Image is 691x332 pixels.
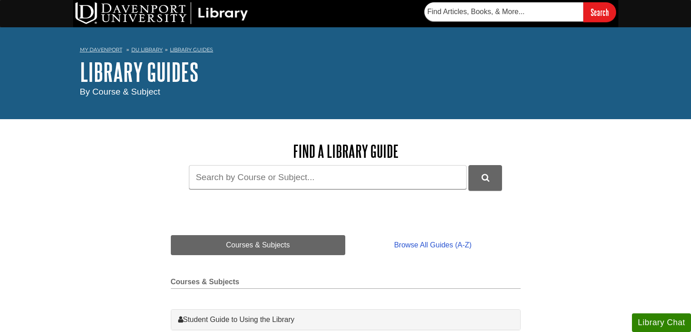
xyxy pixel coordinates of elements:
a: Library Guides [170,46,213,53]
input: Search [583,2,616,22]
a: Browse All Guides (A-Z) [345,235,520,255]
h2: Courses & Subjects [171,278,521,289]
button: Library Chat [632,313,691,332]
h2: Find a Library Guide [171,142,521,161]
form: Searches DU Library's articles, books, and more [424,2,616,22]
input: Search by Course or Subject... [189,165,467,189]
div: By Course & Subject [80,86,611,99]
input: Find Articles, Books, & More... [424,2,583,21]
img: DU Library [75,2,248,24]
a: DU Library [131,46,163,53]
a: My Davenport [80,46,122,54]
a: Courses & Subjects [171,235,346,255]
a: Student Guide to Using the Library [178,314,513,325]
nav: breadcrumb [80,44,611,58]
i: Search Library Guides [482,174,489,182]
h1: Library Guides [80,58,611,86]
